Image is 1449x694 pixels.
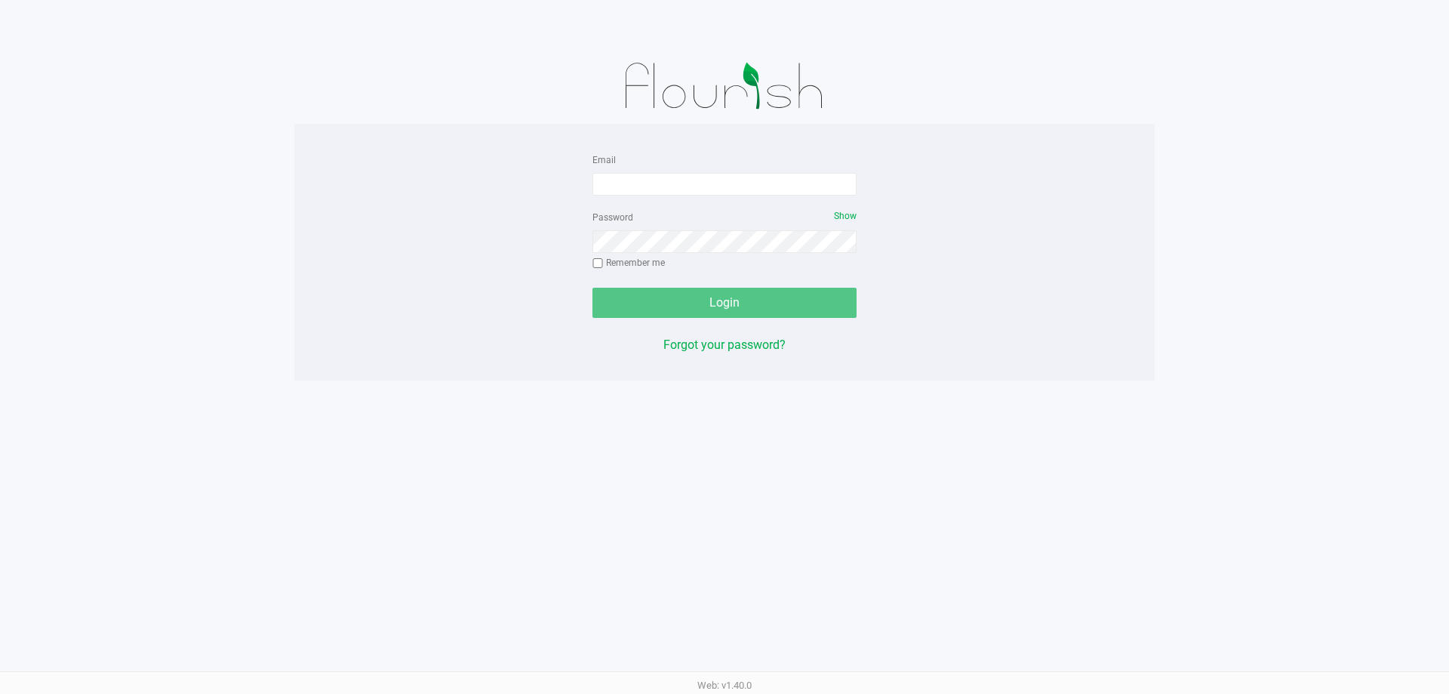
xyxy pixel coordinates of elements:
label: Email [592,153,616,167]
span: Show [834,211,857,221]
label: Remember me [592,256,665,270]
input: Remember me [592,258,603,269]
label: Password [592,211,633,224]
span: Web: v1.40.0 [697,680,752,691]
button: Forgot your password? [663,336,786,354]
